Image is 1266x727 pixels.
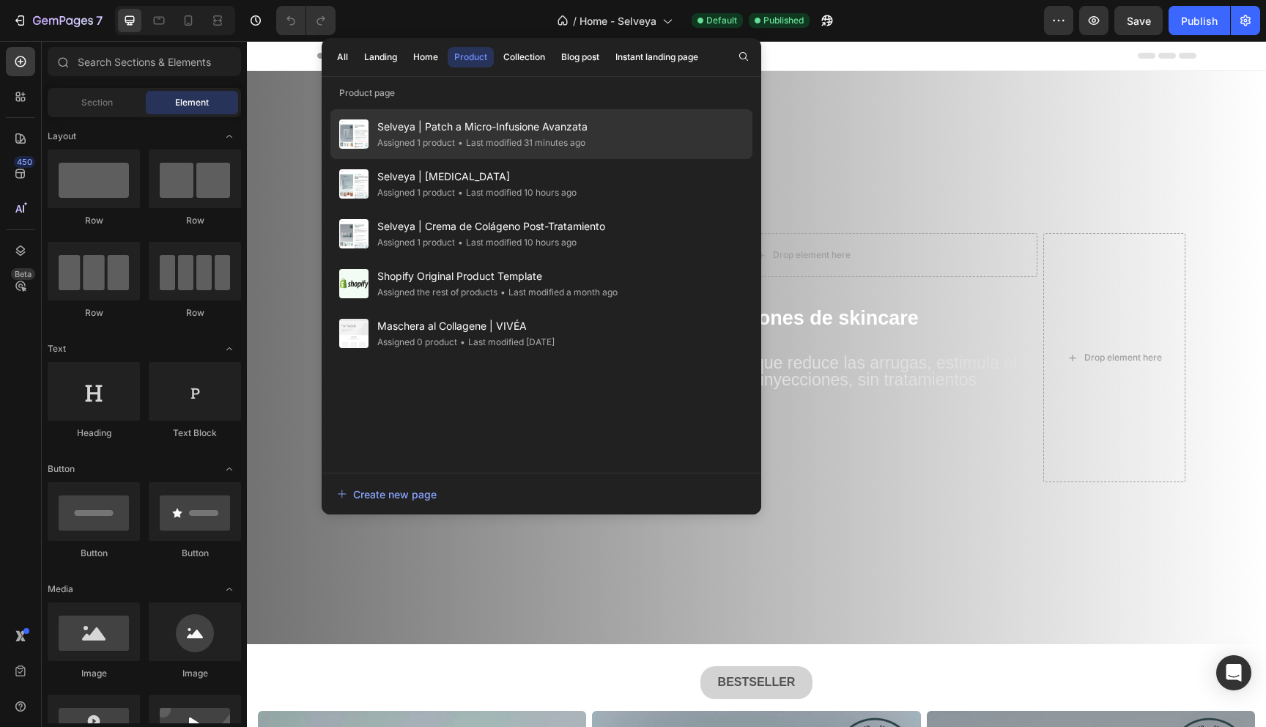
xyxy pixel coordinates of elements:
div: Beta [11,268,35,280]
div: Landing [364,51,397,64]
span: Selveya | Patch a Micro-Infusione Avanzata [377,118,588,136]
div: Last modified 10 hours ago [455,185,577,200]
div: Collection [503,51,545,64]
div: Create new page [337,487,437,502]
div: Undo/Redo [276,6,336,35]
div: Assigned 1 product [377,136,455,150]
span: Default [706,14,737,27]
div: Text Block [149,427,241,440]
div: Last modified 10 hours ago [455,235,577,250]
div: Last modified a month ago [497,285,618,300]
button: Product [448,47,494,67]
div: Row [48,306,140,320]
span: Toggle open [218,125,241,148]
span: Toggle open [218,337,241,361]
button: Save [1114,6,1163,35]
span: Section [81,96,113,109]
button: Instant landing page [609,47,705,67]
span: • [500,287,506,298]
div: Button [149,547,241,560]
strong: BESTSELLER [471,635,549,647]
span: Toggle open [218,577,241,601]
div: Assigned 1 product [377,185,455,200]
div: Drop element here [837,311,915,322]
span: Text [48,342,66,355]
span: Home - Selveya [580,13,656,29]
div: Image [48,667,140,680]
div: 450 [14,156,35,168]
span: Selveya | Crema de Colágeno Post-Tratamiento [377,218,605,235]
div: Heading [48,427,140,440]
iframe: Design area [247,41,1266,727]
strong: DESCÚBRELO AHORA [161,394,289,406]
div: Publish [1181,13,1218,29]
div: Assigned 0 product [377,335,457,350]
button: <p><span style="color:#515151;"><strong>BESTSELLER</strong></span></p> [454,625,566,658]
span: • [458,187,463,198]
div: Assigned the rest of products [377,285,497,300]
div: Image [149,667,241,680]
div: Drop element here [526,208,604,220]
span: / [573,13,577,29]
div: All [337,51,348,64]
div: Instant landing page [615,51,698,64]
div: Button [48,547,140,560]
button: Publish [1169,6,1230,35]
p: 7 [96,12,103,29]
div: Row [149,306,241,320]
div: Last modified 31 minutes ago [455,136,585,150]
p: 4.5/5 clientes satisfechos 11.895 Reviews [155,241,331,254]
button: Home [407,47,445,67]
button: Create new page [336,479,747,509]
p: 30-day money-back guarantee included [101,425,268,440]
div: Product [454,51,487,64]
button: Blog post [555,47,606,67]
button: <p><span style="color:#FFFFFF;"><strong>DESCÚBRELO AHORA</strong></span></p> [81,384,352,417]
span: Element [175,96,209,109]
div: Blog post [561,51,599,64]
button: Landing [358,47,404,67]
span: Layout [48,130,76,143]
span: • [458,137,463,148]
span: Published [763,14,804,27]
strong: Redescubre la luminosidad juvenil con soluciones de skincare respaldadas por la ciencia [83,266,672,309]
span: • [460,336,465,347]
span: Toggle open [218,457,241,481]
button: 7 [6,6,109,35]
span: Media [48,583,73,596]
span: Save [1127,15,1151,27]
span: Experimenta el poder de un cuidado de la piel avanzado que reduce las arrugas, estimula el coláge... [83,312,771,364]
div: Assigned 1 product [377,235,455,250]
button: Collection [497,47,552,67]
span: Shopify Original Product Template [377,267,618,285]
input: Search Sections & Elements [48,47,241,76]
div: Open Intercom Messenger [1216,655,1251,690]
div: Row [48,214,140,227]
p: Product page [322,86,761,100]
span: Selveya | [MEDICAL_DATA] [377,168,577,185]
span: Maschera al Collagene | VIVÉA [377,317,555,335]
div: Home [413,51,438,64]
button: All [330,47,355,67]
div: Last modified [DATE] [457,335,555,350]
span: • [458,237,463,248]
span: Button [48,462,75,476]
div: Row [149,214,241,227]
